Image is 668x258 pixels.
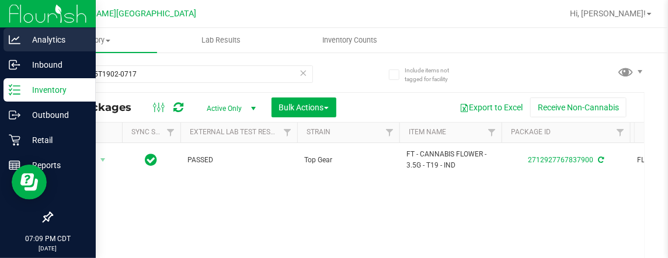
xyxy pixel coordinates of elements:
[190,128,281,136] a: External Lab Test Result
[20,108,91,122] p: Outbound
[406,149,495,171] span: FT - CANNABIS FLOWER - 3.5G - T19 - IND
[452,97,530,117] button: Export to Excel
[5,244,91,253] p: [DATE]
[279,103,329,112] span: Bulk Actions
[405,66,463,83] span: Include items not tagged for facility
[9,134,20,146] inline-svg: Retail
[307,128,330,136] a: Strain
[278,123,297,142] a: Filter
[20,33,91,47] p: Analytics
[286,28,415,53] a: Inventory Counts
[20,158,91,172] p: Reports
[5,233,91,244] p: 07:09 PM CDT
[9,159,20,171] inline-svg: Reports
[9,59,20,71] inline-svg: Inbound
[186,35,256,46] span: Lab Results
[51,65,313,83] input: Search Package ID, Item Name, SKU, Lot or Part Number...
[96,152,110,168] span: select
[9,109,20,121] inline-svg: Outbound
[157,28,286,53] a: Lab Results
[380,123,399,142] a: Filter
[20,83,91,97] p: Inventory
[530,97,627,117] button: Receive Non-Cannabis
[304,155,392,166] span: Top Gear
[9,84,20,96] inline-svg: Inventory
[12,165,47,200] iframe: Resource center
[187,155,290,166] span: PASSED
[9,34,20,46] inline-svg: Analytics
[307,35,393,46] span: Inventory Counts
[611,123,630,142] a: Filter
[570,9,646,18] span: Hi, [PERSON_NAME]!
[300,65,308,81] span: Clear
[42,9,196,19] span: Ft [PERSON_NAME][GEOGRAPHIC_DATA]
[409,128,446,136] a: Item Name
[20,133,91,147] p: Retail
[511,128,551,136] a: Package ID
[145,152,158,168] span: In Sync
[61,101,143,114] span: All Packages
[20,58,91,72] p: Inbound
[596,156,604,164] span: Sync from Compliance System
[528,156,593,164] a: 2712927767837900
[131,128,176,136] a: Sync Status
[272,97,336,117] button: Bulk Actions
[482,123,502,142] a: Filter
[161,123,180,142] a: Filter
